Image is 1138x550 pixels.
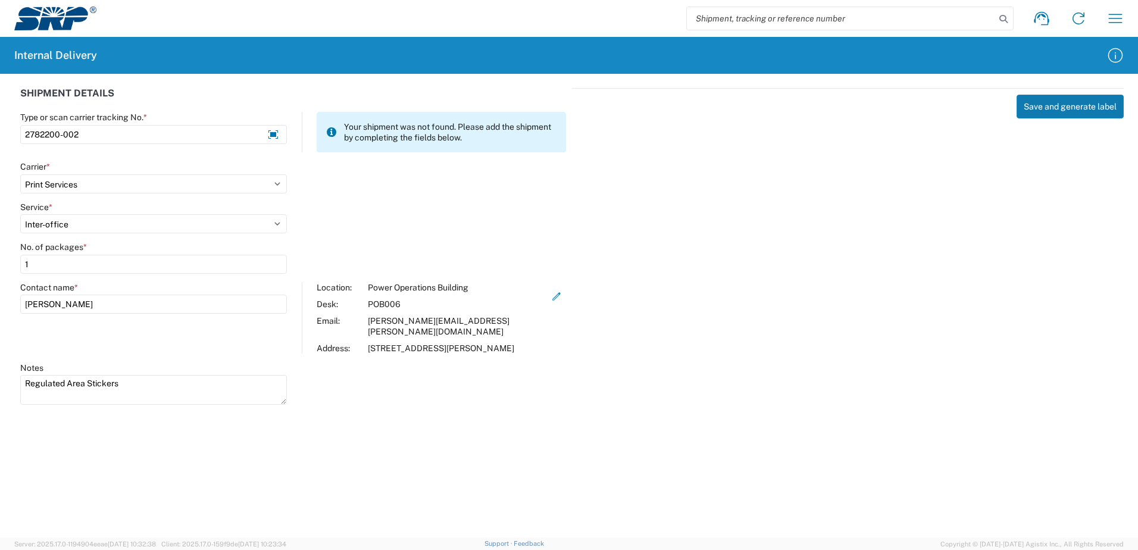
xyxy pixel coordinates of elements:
[514,540,544,547] a: Feedback
[940,539,1124,549] span: Copyright © [DATE]-[DATE] Agistix Inc., All Rights Reserved
[14,540,156,548] span: Server: 2025.17.0-1194904eeae
[344,121,557,143] span: Your shipment was not found. Please add the shipment by completing the fields below.
[238,540,286,548] span: [DATE] 10:23:34
[368,315,548,337] div: [PERSON_NAME][EMAIL_ADDRESS][PERSON_NAME][DOMAIN_NAME]
[368,343,548,354] div: [STREET_ADDRESS][PERSON_NAME]
[108,540,156,548] span: [DATE] 10:32:38
[20,362,43,373] label: Notes
[20,242,87,252] label: No. of packages
[20,282,78,293] label: Contact name
[20,161,50,172] label: Carrier
[687,7,995,30] input: Shipment, tracking or reference number
[20,202,52,212] label: Service
[20,112,147,123] label: Type or scan carrier tracking No.
[368,299,548,310] div: POB006
[14,7,96,30] img: srp
[484,540,514,547] a: Support
[20,88,566,112] div: SHIPMENT DETAILS
[1017,95,1124,118] button: Save and generate label
[161,540,286,548] span: Client: 2025.17.0-159f9de
[368,282,548,293] div: Power Operations Building
[317,315,362,337] div: Email:
[317,282,362,293] div: Location:
[317,299,362,310] div: Desk:
[14,48,97,62] h2: Internal Delivery
[317,343,362,354] div: Address:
